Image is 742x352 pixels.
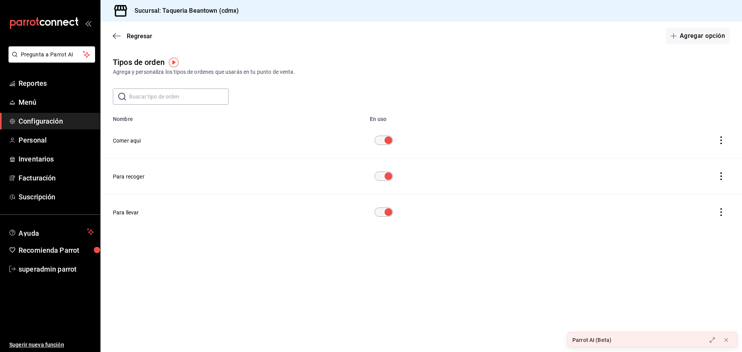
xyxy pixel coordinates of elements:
[127,32,152,40] span: Regresar
[19,135,94,145] span: Personal
[19,97,94,107] span: Menú
[365,111,550,122] th: En uso
[713,132,730,149] button: actions
[113,68,730,76] div: Agrega y personaliza los tipos de ordenes que usarás en tu punto de venta.
[113,56,165,68] div: Tipos de orden
[113,209,139,216] button: Para llevar
[19,116,94,126] span: Configuración
[129,89,229,104] input: Buscar tipo de orden
[85,20,91,26] button: open_drawer_menu
[19,154,94,164] span: Inventarios
[9,341,94,349] span: Sugerir nueva función
[19,192,94,202] span: Suscripción
[113,32,152,40] button: Regresar
[113,137,141,145] button: Comer aqui
[19,245,94,255] span: Recomienda Parrot
[9,46,95,63] button: Pregunta a Parrot AI
[713,204,730,221] button: actions
[5,56,95,64] a: Pregunta a Parrot AI
[128,6,239,15] h3: Sucursal: Taqueria Beantown (cdmx)
[21,51,83,59] span: Pregunta a Parrot AI
[169,58,179,67] img: Tooltip marker
[19,78,94,88] span: Reportes
[666,28,730,44] button: Agregar opción
[19,227,84,236] span: Ayuda
[100,111,742,230] table: diningOptionTable
[113,173,145,180] button: Para recoger
[713,168,730,185] button: actions
[19,173,94,183] span: Facturación
[572,336,611,344] div: Parrot AI (Beta)
[19,264,94,274] span: superadmin parrot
